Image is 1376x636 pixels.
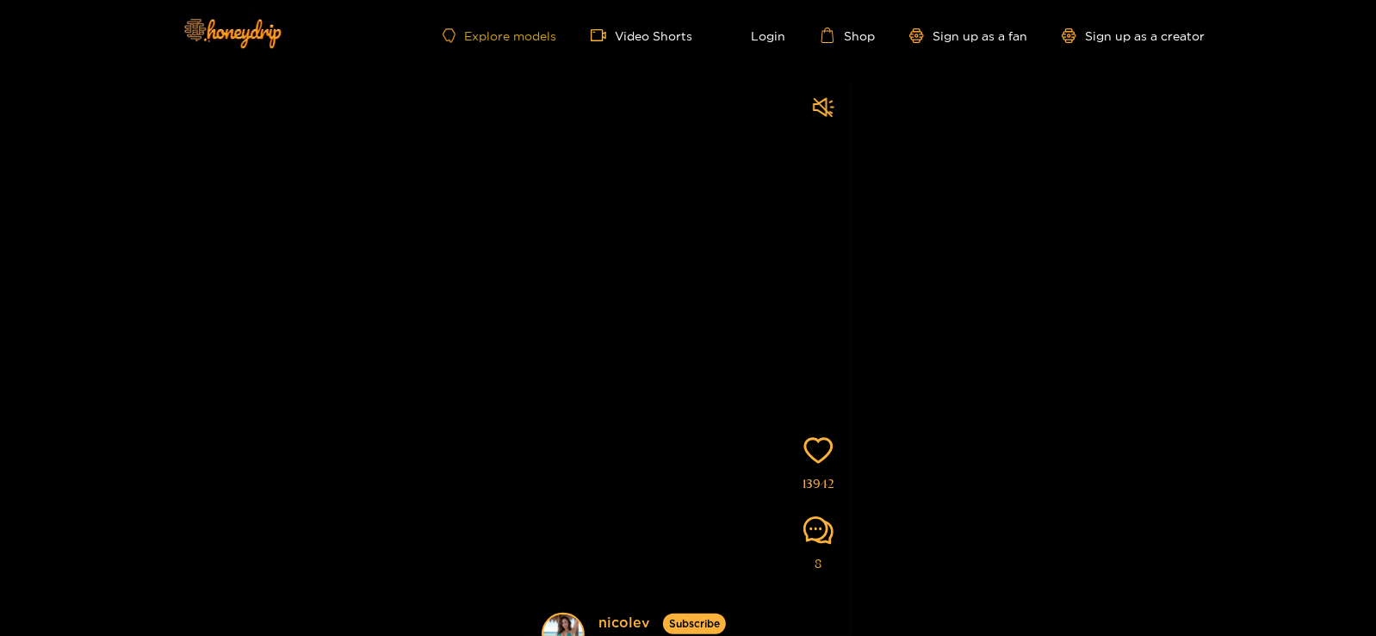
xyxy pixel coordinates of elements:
span: video-camera [591,28,615,43]
a: Shop [820,28,875,43]
a: Login [727,28,785,43]
a: nicolev [598,613,650,634]
button: Subscribe [663,614,726,634]
span: comment [803,516,834,546]
span: sound [813,96,834,118]
span: Subscribe [669,616,720,633]
a: Sign up as a creator [1062,28,1205,43]
span: 8 [815,554,822,574]
span: heart [803,435,834,466]
a: Explore models [443,28,556,43]
a: Video Shorts [591,28,692,43]
a: Sign up as a fan [909,28,1027,43]
span: 13942 [803,474,834,494]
